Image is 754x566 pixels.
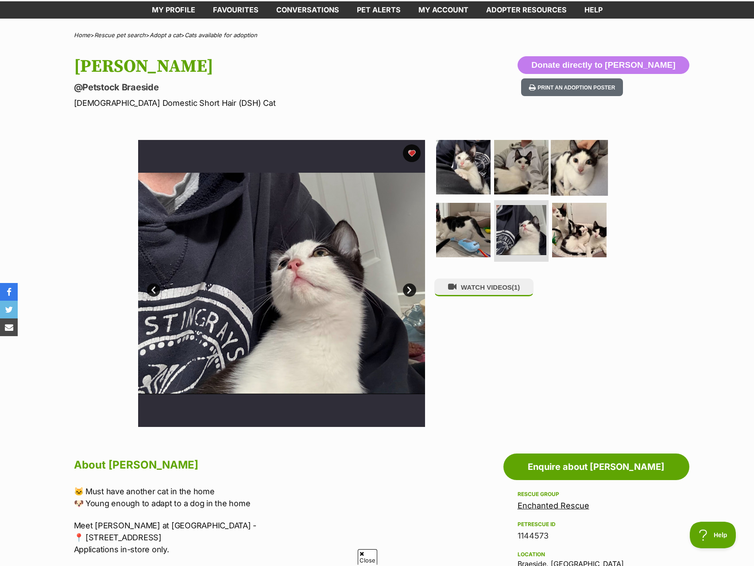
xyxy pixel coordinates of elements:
[74,97,449,109] p: [DEMOGRAPHIC_DATA] Domestic Short Hair (DSH) Cat
[150,31,181,39] a: Adopt a cat
[185,31,257,39] a: Cats available for adoption
[74,56,449,77] h1: [PERSON_NAME]
[494,140,549,194] img: Photo of Enzo
[551,139,608,196] img: Photo of Enzo
[552,203,607,257] img: Photo of Enzo
[503,454,689,480] a: Enquire about [PERSON_NAME]
[124,1,133,8] a: Privacy Notification
[518,521,675,528] div: PetRescue ID
[518,551,675,558] div: Location
[518,530,675,542] div: 1144573
[576,1,611,19] a: Help
[348,1,410,19] a: Pet alerts
[518,501,589,510] a: Enchanted Rescue
[403,144,421,162] button: favourite
[147,283,160,297] a: Prev
[267,1,348,19] a: conversations
[74,485,440,509] p: 🐱 Must have another cat in the home 🐶 Young enough to adapt to a dog in the home
[74,81,449,93] p: @Petstock Braeside
[52,32,703,39] div: > > >
[512,283,520,291] span: (1)
[74,31,90,39] a: Home
[1,1,8,8] img: consumer-privacy-logo.png
[518,56,689,74] button: Donate directly to [PERSON_NAME]
[138,140,425,427] img: Photo of Enzo
[124,0,132,7] img: iconc.png
[434,279,534,296] button: WATCH VIDEOS(1)
[74,455,440,475] h2: About [PERSON_NAME]
[74,519,440,555] p: Meet [PERSON_NAME] at [GEOGRAPHIC_DATA] - 📍 [STREET_ADDRESS] Applications in-store only.
[143,1,204,19] a: My profile
[410,1,477,19] a: My account
[436,203,491,257] img: Photo of Enzo
[477,1,576,19] a: Adopter resources
[204,1,267,19] a: Favourites
[94,31,146,39] a: Rescue pet search
[496,205,546,255] img: Photo of Enzo
[358,549,377,565] span: Close
[690,522,736,548] iframe: Help Scout Beacon - Open
[125,1,132,8] img: consumer-privacy-logo.png
[436,140,491,194] img: Photo of Enzo
[521,78,623,97] button: Print an adoption poster
[403,283,416,297] a: Next
[518,491,675,498] div: Rescue group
